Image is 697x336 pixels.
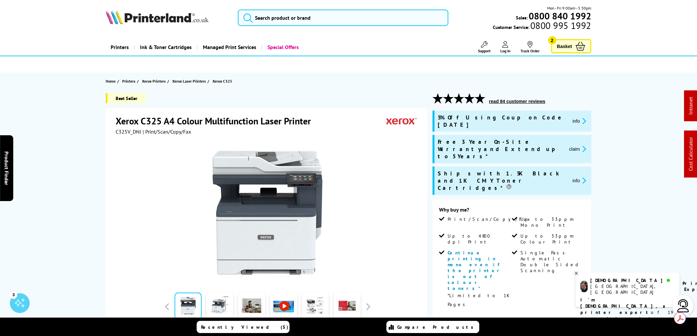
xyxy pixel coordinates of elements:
[548,36,556,44] span: 2
[677,299,690,312] img: user-headset-light.svg
[439,206,584,216] div: Why buy me?
[142,78,166,85] span: Xerox Printers
[116,115,318,127] h1: Xerox C325 A4 Colour Multifunction Laser Printer
[172,78,206,85] span: Xerox Laser Printers
[238,10,448,26] input: Search product or brand
[116,128,141,135] span: C325V_DNI
[567,145,588,153] button: promo-description
[687,97,694,115] a: Intranet
[493,22,591,30] span: Customer Service:
[448,233,510,245] span: Up to 4800 dpi Print
[520,216,583,228] span: Up to 33ppm Mono Print
[106,78,116,85] span: Home
[122,78,135,85] span: Printers
[478,41,490,53] a: Support
[520,233,583,245] span: Up to 33ppm Colour Print
[500,41,511,53] a: Log In
[547,5,591,11] span: Mon - Fri 9:00am - 5:30pm
[106,10,229,26] a: Printerland Logo
[261,39,304,56] a: Special Offers
[438,114,567,128] span: 5% Off Using Coupon Code [DATE]
[529,10,591,22] b: 0800 840 1992
[134,39,197,56] a: Ink & Toner Cartridges
[478,48,490,53] span: Support
[520,41,540,53] a: Track Order
[529,22,591,29] span: 0800 995 1992
[122,78,137,85] a: Printers
[3,151,10,185] span: Product Finder
[487,98,547,104] button: read 84 customer reviews
[197,39,261,56] a: Managed Print Services
[571,117,588,125] button: promo-description
[106,39,134,56] a: Printers
[201,324,289,330] span: Recently Viewed (5)
[580,297,675,334] p: of 19 years! I can help you choose the right product
[106,78,117,85] a: Home
[687,137,694,171] a: Cost Calculator
[500,48,511,53] span: Log In
[386,321,479,333] a: Compare Products
[520,250,583,273] span: Single Pass Automatic Double Sided Scanning
[438,138,564,160] span: Free 3 Year On-Site Warranty and Extend up to 5 Years*
[448,250,503,291] span: Continue printing in mono even if the printer is out of colour toners*
[580,281,588,292] img: chris-livechat.png
[551,39,591,53] a: Basket 2
[106,10,209,24] img: Printerland Logo
[557,42,572,51] span: Basket
[197,321,290,333] a: Recently Viewed (5)
[580,297,667,315] b: I'm [DEMOGRAPHIC_DATA], a printer expert
[571,177,588,184] button: promo-description
[143,128,191,135] span: | Print/Scan/Copy/Fax
[397,324,477,330] span: Compare Products
[203,148,332,277] img: Xerox C325
[590,277,674,283] div: [DEMOGRAPHIC_DATA]
[438,170,567,192] span: Ships with 1.5K Black and 1K CMY Toner Cartridges*
[212,79,232,84] span: Xerox C325
[106,93,146,103] span: Best Seller
[516,14,528,21] span: Sales:
[448,291,510,309] p: *Limited to 1K Pages
[10,291,17,298] div: 3
[590,283,674,295] div: [GEOGRAPHIC_DATA], [GEOGRAPHIC_DATA]
[528,13,591,19] a: 0800 840 1992
[386,115,417,127] img: Xerox
[172,78,208,85] a: Xerox Laser Printers
[140,39,192,56] span: Ink & Toner Cartridges
[448,216,532,222] span: Print/Scan/Copy/Fax
[142,78,167,85] a: Xerox Printers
